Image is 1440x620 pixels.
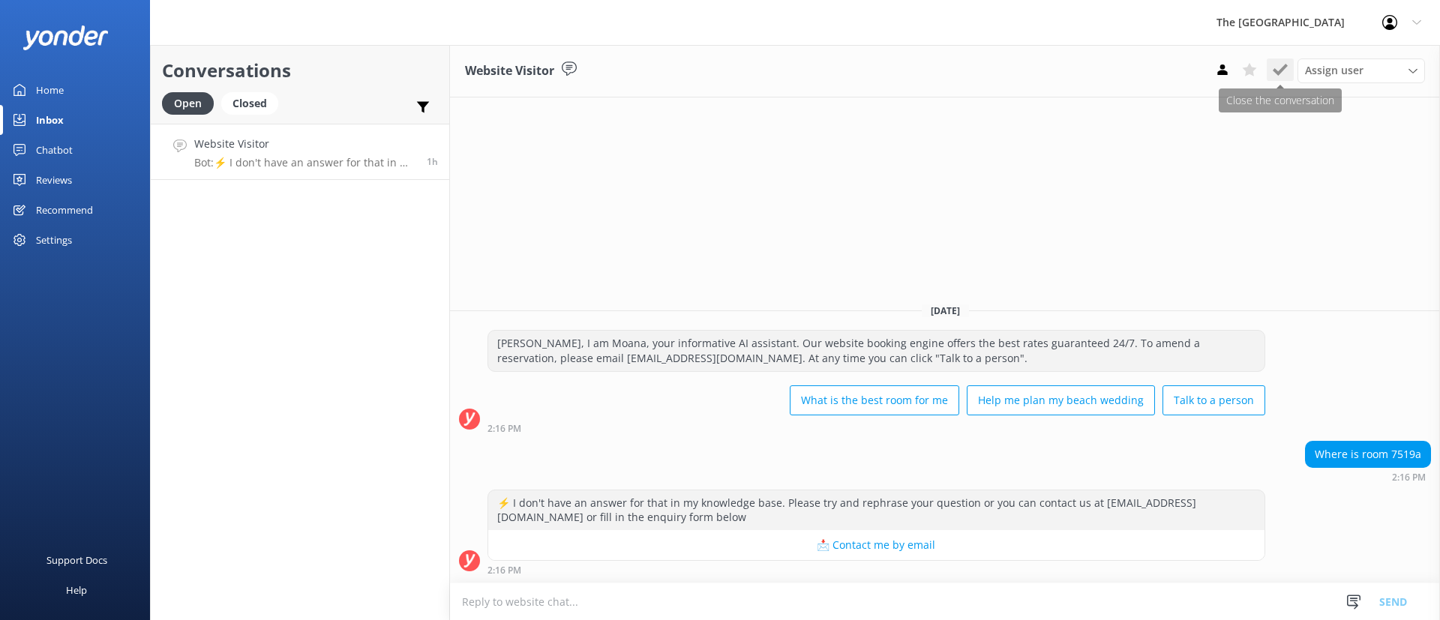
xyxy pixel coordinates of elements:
[1162,385,1265,415] button: Talk to a person
[46,545,107,575] div: Support Docs
[487,565,1265,575] div: Aug 28 2025 02:16pm (UTC -10:00) Pacific/Honolulu
[194,156,415,169] p: Bot: ⚡ I don't have an answer for that in my knowledge base. Please try and rephrase your questio...
[221,92,278,115] div: Closed
[488,331,1264,370] div: [PERSON_NAME], I am Moana, your informative AI assistant. Our website booking engine offers the b...
[36,135,73,165] div: Chatbot
[36,225,72,255] div: Settings
[36,75,64,105] div: Home
[487,424,521,433] strong: 2:16 PM
[221,94,286,111] a: Closed
[66,575,87,605] div: Help
[22,25,109,50] img: yonder-white-logo.png
[488,530,1264,560] button: 📩 Contact me by email
[922,304,969,317] span: [DATE]
[790,385,959,415] button: What is the best room for me
[967,385,1155,415] button: Help me plan my beach wedding
[1305,472,1431,482] div: Aug 28 2025 02:16pm (UTC -10:00) Pacific/Honolulu
[1305,62,1363,79] span: Assign user
[162,56,438,85] h2: Conversations
[487,566,521,575] strong: 2:16 PM
[151,124,449,180] a: Website VisitorBot:⚡ I don't have an answer for that in my knowledge base. Please try and rephras...
[487,423,1265,433] div: Aug 28 2025 02:16pm (UTC -10:00) Pacific/Honolulu
[465,61,554,81] h3: Website Visitor
[488,490,1264,530] div: ⚡ I don't have an answer for that in my knowledge base. Please try and rephrase your question or ...
[427,155,438,168] span: Aug 28 2025 02:16pm (UTC -10:00) Pacific/Honolulu
[194,136,415,152] h4: Website Visitor
[36,195,93,225] div: Recommend
[1297,58,1425,82] div: Assign User
[36,105,64,135] div: Inbox
[162,94,221,111] a: Open
[36,165,72,195] div: Reviews
[1392,473,1426,482] strong: 2:16 PM
[1306,442,1430,467] div: Where is room 7519a
[162,92,214,115] div: Open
